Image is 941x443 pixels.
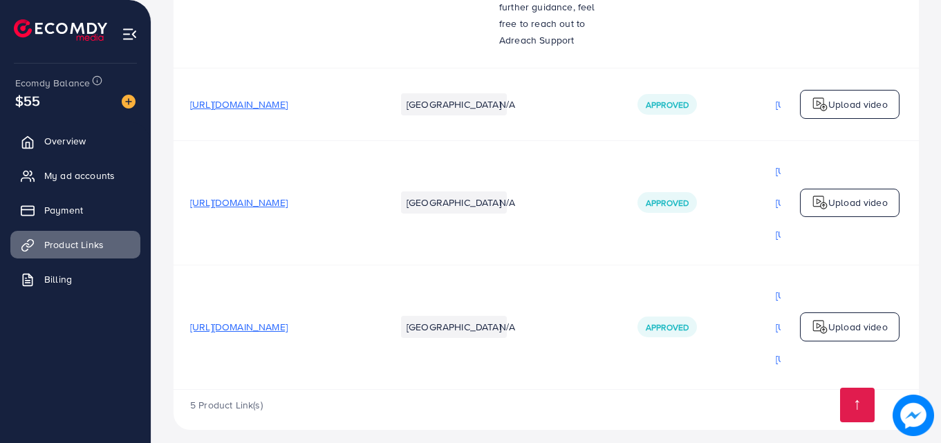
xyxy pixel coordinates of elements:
span: My ad accounts [44,169,115,182]
span: Approved [646,197,689,209]
img: logo [14,19,107,41]
img: logo [812,96,828,113]
a: Product Links [10,231,140,258]
span: 5 Product Link(s) [190,398,263,412]
span: [URL][DOMAIN_NAME] [190,320,288,334]
span: Product Links [44,238,104,252]
a: Overview [10,127,140,155]
p: Upload video [828,194,888,211]
li: [GEOGRAPHIC_DATA] [401,316,507,338]
img: logo [812,194,828,211]
span: Overview [44,134,86,148]
p: [URL][DOMAIN_NAME] [776,226,873,243]
span: $55 [15,91,40,111]
p: [URL][DOMAIN_NAME] [776,287,873,303]
span: [URL][DOMAIN_NAME] [190,196,288,209]
img: logo [812,319,828,335]
p: [URL][DOMAIN_NAME] [776,162,873,179]
p: [URL][DOMAIN_NAME] [776,194,873,211]
span: [URL][DOMAIN_NAME] [190,97,288,111]
span: Approved [646,99,689,111]
p: [URL][DOMAIN_NAME] [776,350,873,367]
img: image [122,95,136,109]
li: [GEOGRAPHIC_DATA] [401,93,507,115]
a: Billing [10,265,140,293]
img: image [893,395,934,436]
span: N/A [499,320,515,334]
p: Upload video [828,96,888,113]
span: N/A [499,196,515,209]
p: [URL][DOMAIN_NAME] [776,319,873,335]
span: Approved [646,321,689,333]
a: Payment [10,196,140,224]
p: Upload video [828,319,888,335]
p: [URL][DOMAIN_NAME] [776,96,873,113]
span: N/A [499,97,515,111]
a: My ad accounts [10,162,140,189]
li: [GEOGRAPHIC_DATA] [401,191,507,214]
span: Billing [44,272,72,286]
img: menu [122,26,138,42]
span: Ecomdy Balance [15,76,90,90]
span: Payment [44,203,83,217]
